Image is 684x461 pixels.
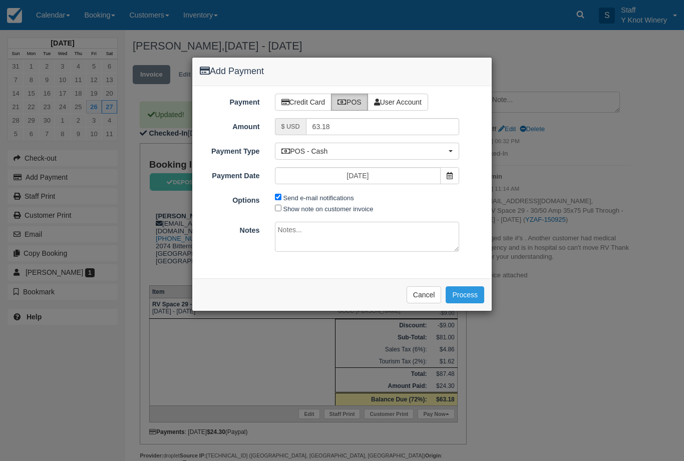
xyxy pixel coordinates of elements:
[192,192,267,206] label: Options
[192,94,267,108] label: Payment
[306,118,460,135] input: Valid amount required.
[192,143,267,157] label: Payment Type
[192,118,267,132] label: Amount
[281,146,447,156] span: POS - Cash
[200,65,484,78] h4: Add Payment
[446,286,484,303] button: Process
[275,94,332,111] label: Credit Card
[192,167,267,181] label: Payment Date
[407,286,442,303] button: Cancel
[281,123,300,130] small: $ USD
[192,222,267,236] label: Notes
[283,194,354,202] label: Send e-mail notifications
[368,94,428,111] label: User Account
[283,205,374,213] label: Show note on customer invoice
[331,94,368,111] label: POS
[275,143,460,160] button: POS - Cash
